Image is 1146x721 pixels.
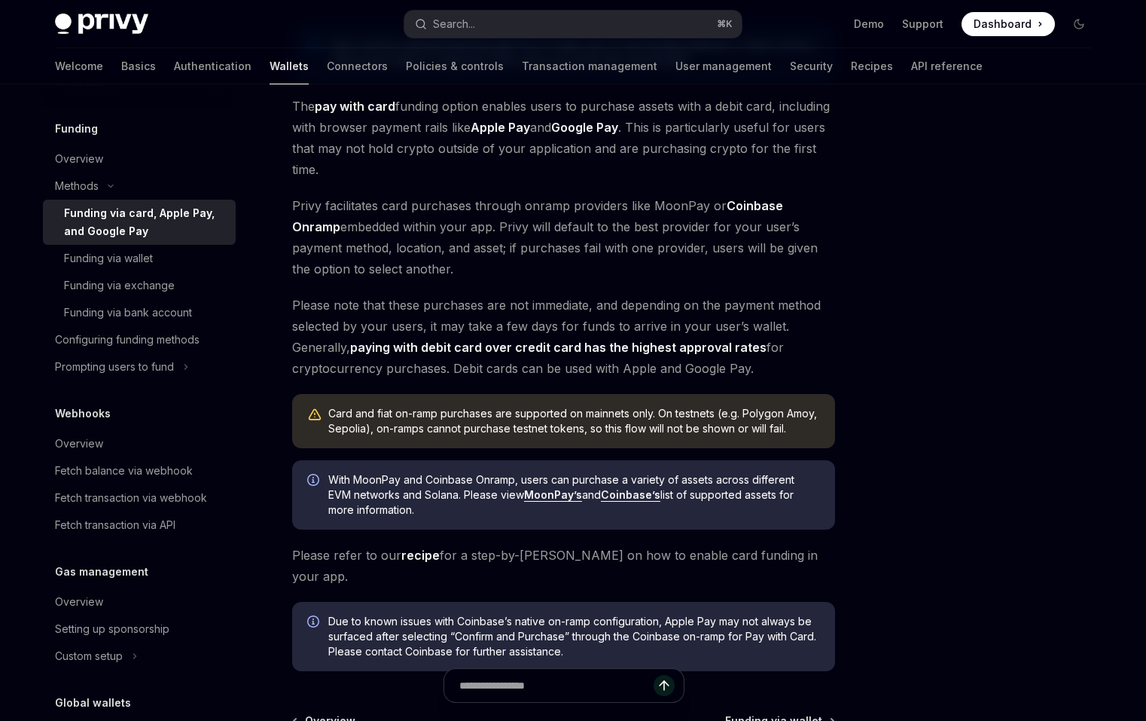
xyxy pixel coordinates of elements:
[43,326,236,353] a: Configuring funding methods
[55,489,207,507] div: Fetch transaction via webhook
[328,406,820,436] div: Card and fiat on-ramp purchases are supported on mainnets only. On testnets (e.g. Polygon Amoy, S...
[64,249,153,267] div: Funding via wallet
[55,516,175,534] div: Fetch transaction via API
[121,48,156,84] a: Basics
[43,173,236,200] button: Toggle Methods section
[55,435,103,453] div: Overview
[43,200,236,245] a: Funding via card, Apple Pay, and Google Pay
[307,474,322,489] svg: Info
[43,588,236,616] a: Overview
[270,48,309,84] a: Wallets
[292,195,835,280] span: Privy facilitates card purchases through onramp providers like MoonPay or embedded within your ap...
[55,177,99,195] div: Methods
[974,17,1032,32] span: Dashboard
[55,563,148,581] h5: Gas management
[43,430,236,457] a: Overview
[174,48,251,84] a: Authentication
[962,12,1055,36] a: Dashboard
[43,245,236,272] a: Funding via wallet
[675,48,772,84] a: User management
[327,48,388,84] a: Connectors
[328,614,820,659] span: Due to known issues with Coinbase’s native on-ramp configuration, Apple Pay may not always be sur...
[328,472,820,518] span: With MoonPay and Coinbase Onramp, users can purchase a variety of assets across different EVM net...
[292,96,835,180] span: The funding option enables users to purchase assets with a debit card, including with browser pay...
[307,616,322,631] svg: Info
[401,548,440,564] a: recipe
[43,145,236,173] a: Overview
[55,620,169,638] div: Setting up sponsorship
[717,18,733,30] span: ⌘ K
[43,457,236,484] a: Fetch balance via webhook
[55,358,174,376] div: Prompting users to fund
[307,408,322,423] svg: Warning
[471,120,530,135] strong: Apple Pay
[524,488,582,502] a: MoonPay’s
[406,48,504,84] a: Policies & controls
[292,295,835,379] span: Please note that these purchases are not immediate, and depending on the payment method selected ...
[55,120,98,138] h5: Funding
[43,616,236,643] a: Setting up sponsorship
[43,353,236,380] button: Toggle Prompting users to fund section
[551,120,618,135] strong: Google Pay
[43,512,236,539] a: Fetch transaction via API
[350,340,767,355] strong: paying with debit card over credit card has the highest approval rates
[43,484,236,512] a: Fetch transaction via webhook
[854,17,884,32] a: Demo
[902,17,943,32] a: Support
[55,593,103,611] div: Overview
[601,488,660,502] a: Coinbase’s
[522,48,657,84] a: Transaction management
[404,11,742,38] button: Open search
[851,48,893,84] a: Recipes
[55,694,131,712] h5: Global wallets
[55,405,111,423] h5: Webhooks
[433,15,475,33] div: Search...
[55,647,123,665] div: Custom setup
[315,99,395,114] strong: pay with card
[790,48,833,84] a: Security
[55,331,200,349] div: Configuring funding methods
[55,462,193,480] div: Fetch balance via webhook
[64,204,227,240] div: Funding via card, Apple Pay, and Google Pay
[64,276,175,295] div: Funding via exchange
[55,48,103,84] a: Welcome
[1067,12,1091,36] button: Toggle dark mode
[911,48,983,84] a: API reference
[43,299,236,326] a: Funding via bank account
[43,643,236,670] button: Toggle Custom setup section
[55,150,103,168] div: Overview
[43,272,236,299] a: Funding via exchange
[654,675,675,696] button: Send message
[64,304,192,322] div: Funding via bank account
[55,14,148,35] img: dark logo
[459,669,654,702] input: Ask a question...
[292,545,835,587] span: Please refer to our for a step-by-[PERSON_NAME] on how to enable card funding in your app.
